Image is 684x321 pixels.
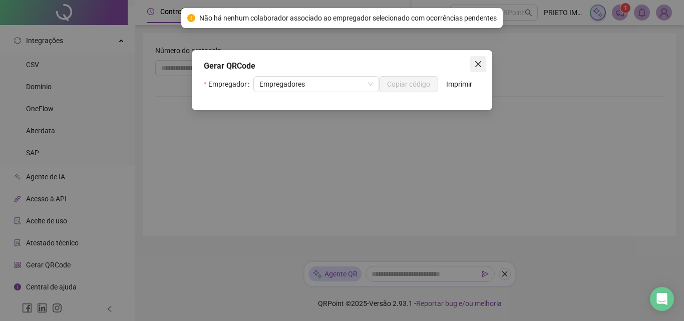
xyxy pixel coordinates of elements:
button: Copiar código [379,76,438,92]
div: Open Intercom Messenger [650,287,674,311]
button: Imprimir [438,76,480,92]
span: close [474,60,482,68]
span: Empregadores [259,77,373,92]
span: Não há nenhum colaborador associado ao empregador selecionado com ocorrências pendentes [199,13,497,24]
span: exclamation-circle [187,14,195,22]
button: Close [470,56,486,72]
div: Gerar QRCode [204,60,480,72]
label: Empregador [204,76,253,92]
